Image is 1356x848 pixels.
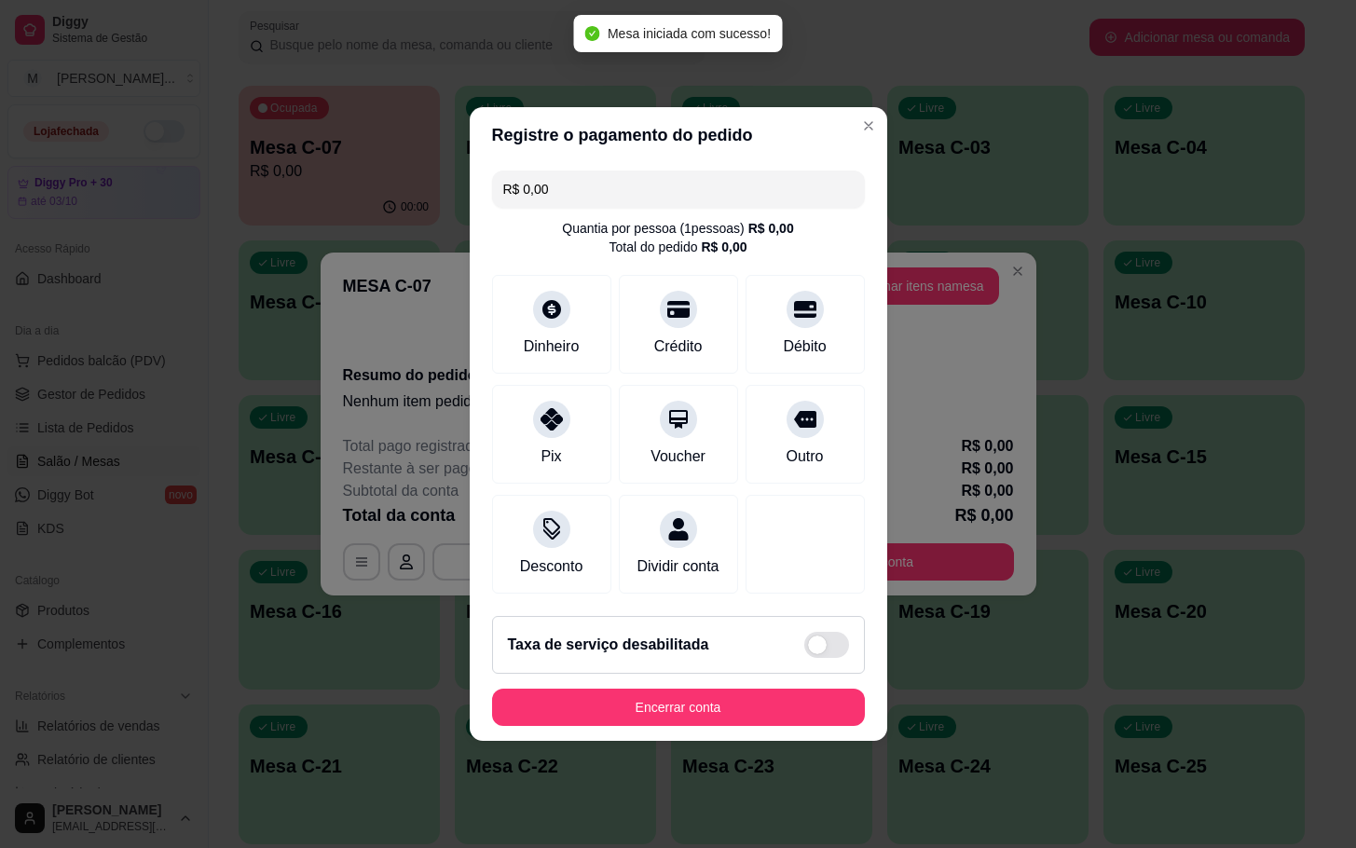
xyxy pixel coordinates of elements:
[786,445,823,468] div: Outro
[503,171,854,208] input: Ex.: hambúrguer de cordeiro
[637,555,719,578] div: Dividir conta
[609,238,746,256] div: Total do pedido
[701,238,746,256] div: R$ 0,00
[748,219,794,238] div: R$ 0,00
[608,26,771,41] span: Mesa iniciada com sucesso!
[508,634,709,656] h2: Taxa de serviço desabilitada
[854,111,883,141] button: Close
[541,445,561,468] div: Pix
[524,335,580,358] div: Dinheiro
[520,555,583,578] div: Desconto
[654,335,703,358] div: Crédito
[585,26,600,41] span: check-circle
[492,689,865,726] button: Encerrar conta
[562,219,793,238] div: Quantia por pessoa ( 1 pessoas)
[783,335,826,358] div: Débito
[470,107,887,163] header: Registre o pagamento do pedido
[651,445,705,468] div: Voucher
